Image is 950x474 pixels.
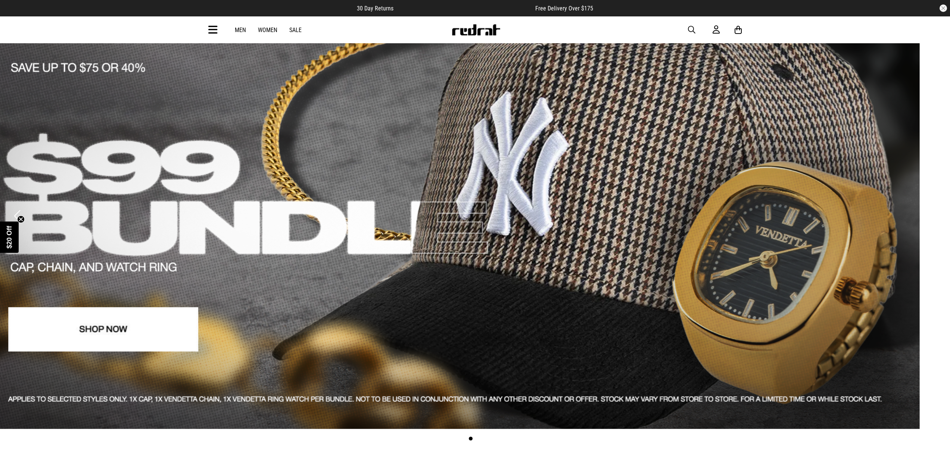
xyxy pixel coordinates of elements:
[6,226,13,248] span: $20 Off
[535,5,593,12] span: Free Delivery Over $175
[12,208,22,224] button: Previous slide
[258,26,277,34] a: Women
[17,216,25,223] button: Close teaser
[289,26,302,34] a: Sale
[451,24,501,35] img: Redrat logo
[928,208,938,224] button: Next slide
[235,26,246,34] a: Men
[357,5,393,12] span: 30 Day Returns
[408,4,520,12] iframe: Customer reviews powered by Trustpilot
